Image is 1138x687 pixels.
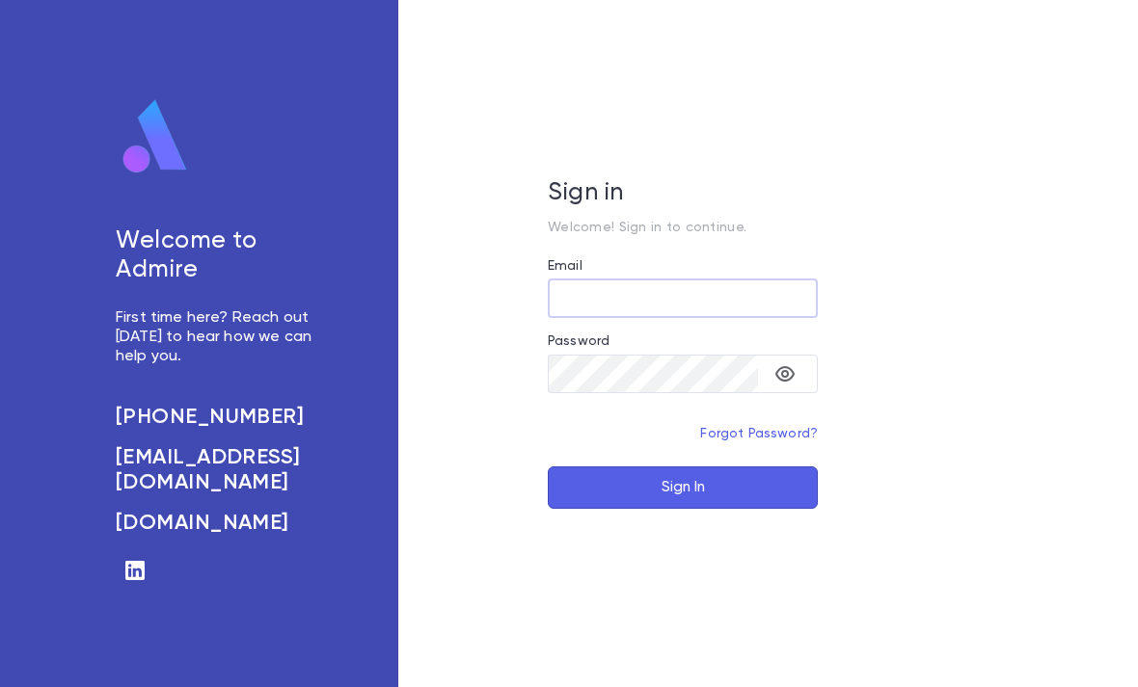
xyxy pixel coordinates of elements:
[116,227,321,285] h5: Welcome to Admire
[116,98,195,175] img: logo
[548,333,610,349] label: Password
[116,445,321,495] a: [EMAIL_ADDRESS][DOMAIN_NAME]
[700,427,818,440] a: Forgot Password?
[766,355,804,393] button: toggle password visibility
[548,466,818,509] button: Sign In
[116,405,321,430] a: [PHONE_NUMBER]
[548,220,818,235] p: Welcome! Sign in to continue.
[116,308,321,366] p: First time here? Reach out [DATE] to hear how we can help you.
[548,258,583,274] label: Email
[116,511,321,536] a: [DOMAIN_NAME]
[548,179,818,208] h5: Sign in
